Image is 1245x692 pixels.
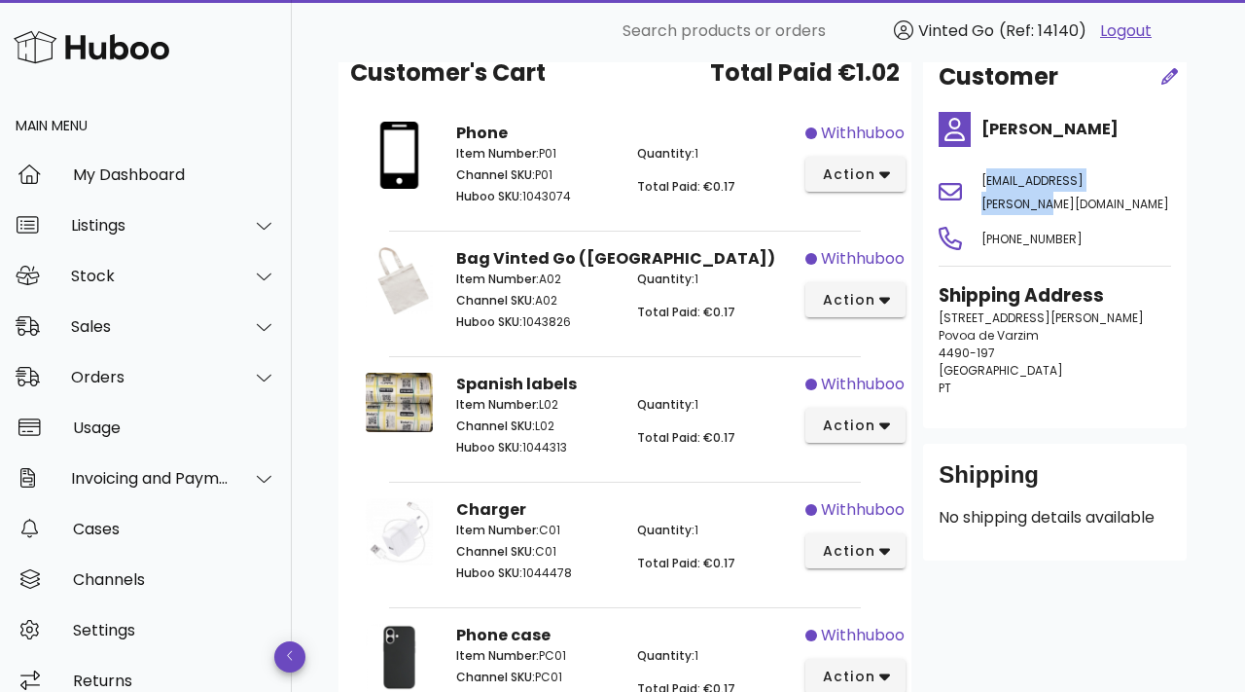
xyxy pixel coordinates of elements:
span: Item Number: [456,271,539,287]
span: Channel SKU: [456,543,535,560]
h3: Shipping Address [939,282,1171,310]
span: [EMAIL_ADDRESS][PERSON_NAME][DOMAIN_NAME] [981,172,1169,212]
p: 1044313 [456,439,614,456]
img: Product Image [366,498,433,565]
p: L02 [456,418,614,435]
span: Channel SKU: [456,418,535,434]
div: Cases [73,520,276,538]
h4: [PERSON_NAME] [981,118,1171,141]
span: Huboo SKU: [456,188,522,204]
span: Channel SKU: [456,669,535,685]
p: 1044478 [456,565,614,582]
span: Channel SKU: [456,292,535,309]
div: Usage [73,419,276,437]
span: Total Paid: €0.17 [637,429,735,446]
span: Total Paid €1.02 [710,55,900,91]
p: PC01 [456,669,614,686]
span: Quantity: [637,271,694,287]
span: Huboo SKU: [456,565,522,581]
strong: Spanish labels [456,373,577,395]
p: 1043826 [456,313,614,331]
div: Invoicing and Payments [71,469,230,488]
span: Item Number: [456,396,539,413]
span: withhuboo [821,498,905,522]
div: My Dashboard [73,165,276,184]
span: Vinted Go [918,19,994,42]
span: Total Paid: €0.17 [637,555,735,571]
div: Stock [71,267,230,285]
p: P01 [456,145,614,163]
button: action [805,408,906,443]
span: PT [939,380,951,396]
div: Shipping [939,459,1171,506]
span: Huboo SKU: [456,439,522,455]
img: Product Image [366,122,433,189]
button: action [805,533,906,568]
p: 1 [637,145,795,163]
span: Quantity: [637,647,694,664]
p: L02 [456,396,614,414]
span: Quantity: [637,145,694,162]
div: Settings [73,621,276,639]
span: action [821,541,875,562]
p: A02 [456,271,614,288]
div: Channels [73,570,276,589]
img: Product Image [366,373,433,432]
span: Channel SKU: [456,166,535,183]
span: Quantity: [637,396,694,413]
p: 1 [637,271,795,288]
span: action [821,290,875,310]
div: Returns [73,672,276,690]
p: C01 [456,522,614,539]
p: C01 [456,543,614,561]
span: Huboo SKU: [456,313,522,330]
span: Item Number: [456,647,539,664]
p: No shipping details available [939,506,1171,529]
span: [PHONE_NUMBER] [981,231,1083,247]
span: withhuboo [821,247,905,271]
span: Customer's Cart [350,55,546,91]
span: [GEOGRAPHIC_DATA] [939,362,1063,379]
a: Logout [1100,19,1152,43]
p: PC01 [456,647,614,665]
strong: Phone [456,122,508,144]
span: Quantity: [637,522,694,538]
span: action [821,416,875,436]
img: Product Image [366,247,433,314]
span: 4490-197 [939,345,995,361]
img: Product Image [366,624,433,691]
span: withhuboo [821,373,905,396]
p: 1 [637,647,795,665]
span: Total Paid: €0.17 [637,304,735,320]
span: withhuboo [821,624,905,647]
p: P01 [456,166,614,184]
img: Huboo Logo [14,26,169,68]
p: 1043074 [456,188,614,205]
div: Sales [71,317,230,336]
p: A02 [456,292,614,310]
p: 1 [637,396,795,414]
span: Total Paid: €0.17 [637,178,735,195]
span: Povoa de Varzim [939,327,1039,344]
strong: Phone case [456,624,551,646]
span: withhuboo [821,122,905,145]
span: action [821,667,875,687]
div: Listings [71,216,230,235]
strong: Bag Vinted Go ([GEOGRAPHIC_DATA]) [456,247,775,270]
h2: Customer [939,59,1058,94]
button: action [805,282,906,317]
div: Orders [71,368,230,386]
button: action [805,157,906,192]
span: Item Number: [456,522,539,538]
span: Item Number: [456,145,539,162]
strong: Charger [456,498,526,521]
p: 1 [637,522,795,539]
span: [STREET_ADDRESS][PERSON_NAME] [939,310,1144,326]
span: action [821,164,875,185]
span: (Ref: 14140) [999,19,1086,42]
